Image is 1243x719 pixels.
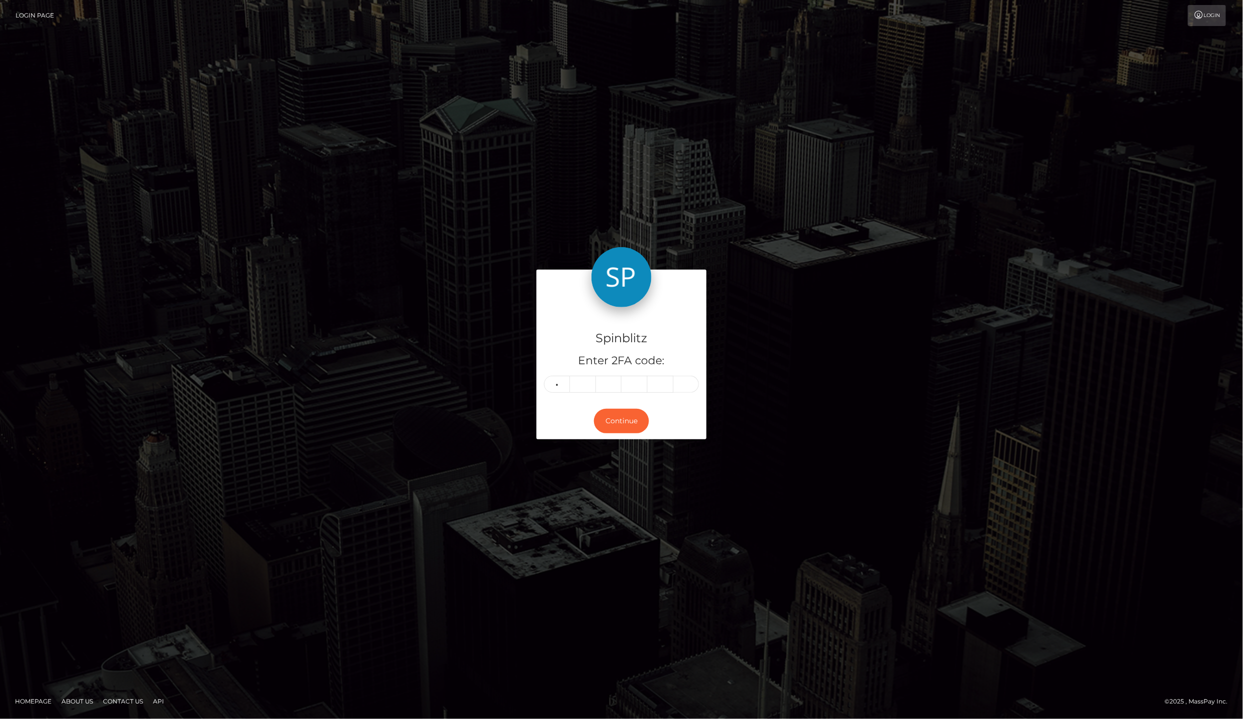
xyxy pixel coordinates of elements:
div: © 2025 , MassPay Inc. [1165,696,1235,707]
a: Homepage [11,693,55,709]
a: About Us [57,693,97,709]
img: Spinblitz [591,247,651,307]
a: Login [1188,5,1226,26]
a: Login Page [15,5,54,26]
h4: Spinblitz [544,330,699,347]
button: Continue [594,409,649,433]
a: Contact Us [99,693,147,709]
a: API [149,693,168,709]
h5: Enter 2FA code: [544,353,699,369]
